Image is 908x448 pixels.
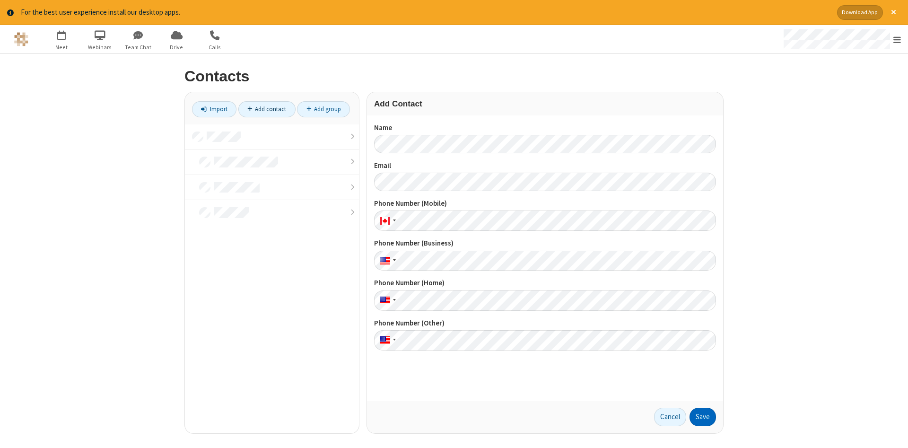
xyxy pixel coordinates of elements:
[14,32,28,46] img: QA Selenium DO NOT DELETE OR CHANGE
[374,278,716,289] label: Phone Number (Home)
[374,99,716,108] h3: Add Contact
[297,101,350,117] a: Add group
[192,101,236,117] a: Import
[374,290,399,311] div: United States: + 1
[21,7,830,18] div: For the best user experience install our desktop apps.
[374,160,716,171] label: Email
[3,25,39,53] button: Logo
[374,123,716,133] label: Name
[374,198,716,209] label: Phone Number (Mobile)
[374,330,399,351] div: United States: + 1
[886,5,901,20] button: Close alert
[690,408,716,427] button: Save
[374,211,399,231] div: Canada: + 1
[374,318,716,329] label: Phone Number (Other)
[159,43,194,52] span: Drive
[82,43,118,52] span: Webinars
[654,408,686,427] a: Cancel
[837,5,883,20] button: Download App
[44,43,79,52] span: Meet
[374,238,716,249] label: Phone Number (Business)
[775,25,908,53] div: Open menu
[184,68,724,85] h2: Contacts
[238,101,296,117] a: Add contact
[374,251,399,271] div: United States: + 1
[197,43,233,52] span: Calls
[121,43,156,52] span: Team Chat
